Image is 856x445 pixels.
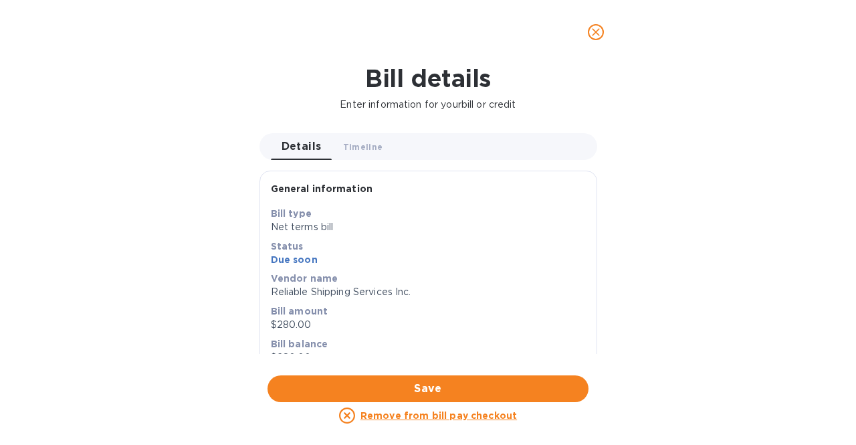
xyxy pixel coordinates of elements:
[271,183,373,194] b: General information
[267,375,588,402] button: Save
[271,220,586,234] p: Net terms bill
[580,16,612,48] button: close
[271,318,586,332] p: $280.00
[271,208,312,219] b: Bill type
[271,285,586,299] p: Reliable Shipping Services Inc.
[271,306,328,317] b: Bill amount
[360,410,517,421] u: Remove from bill pay checkout
[343,140,383,154] span: Timeline
[278,381,578,397] span: Save
[282,137,322,156] span: Details
[271,253,586,266] p: Due soon
[271,241,304,252] b: Status
[11,64,845,92] h1: Bill details
[271,351,586,365] p: $280.00
[271,339,328,349] b: Bill balance
[271,273,338,284] b: Vendor name
[11,98,845,112] p: Enter information for your bill or credit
